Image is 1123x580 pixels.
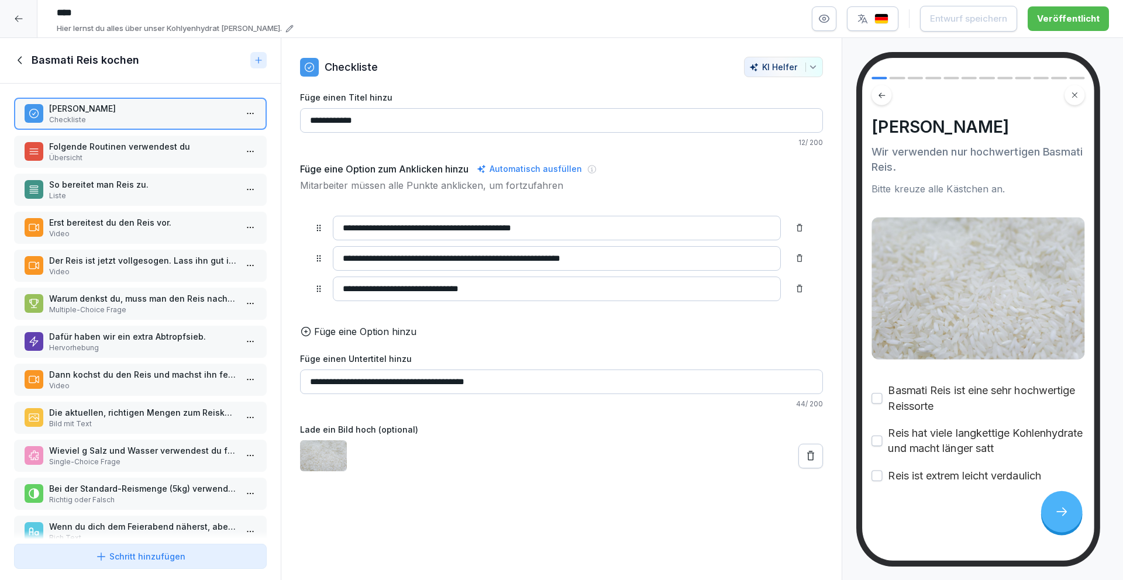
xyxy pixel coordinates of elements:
[49,305,236,315] p: Multiple-Choice Frage
[49,419,236,429] p: Bild mit Text
[871,217,1084,360] img: clujy2xm8007w2e6o4ymig1hy.jpg
[300,91,823,103] label: Füge einen Titel hinzu
[300,137,823,148] p: 12 / 200
[1028,6,1109,31] button: Veröffentlicht
[1037,12,1100,25] div: Veröffentlicht
[57,23,282,34] p: Hier lernst du alles über unser Kohlyenhydrat [PERSON_NAME].
[920,6,1017,32] button: Entwurf speichern
[49,140,236,153] p: Folgende Routinen verwendest du
[300,399,823,409] p: 44 / 200
[49,254,236,267] p: Der Reis ist jetzt vollgesogen. Lass ihn gut im Abtropfsieb abtropfen, sonst stimmen die Wasserme...
[14,250,267,282] div: Der Reis ist jetzt vollgesogen. Lass ihn gut im Abtropfsieb abtropfen, sonst stimmen die Wasserme...
[888,383,1084,413] p: Basmati Reis ist eine sehr hochwertige Reissorte
[749,62,818,72] div: KI Helfer
[95,550,185,562] div: Schritt hinzufügen
[300,423,823,436] label: Lade ein Bild hoch (optional)
[14,544,267,569] button: Schritt hinzufügen
[49,520,236,533] p: Wenn du dich dem Feierabend näherst, aber noch frischen Reis brauchst, koche eine kleinere Menge....
[14,174,267,206] div: So bereitet man Reis zu.Liste
[744,57,823,77] button: KI Helfer
[14,440,267,472] div: Wieviel g Salz und Wasser verwendest du für 7kg Reis kochen?Single-Choice Frage
[49,229,236,239] p: Video
[49,292,236,305] p: Warum denkst du, muss man den Reis nach dem Waschen ins Sieb leeren?
[49,216,236,229] p: Erst bereitest du den Reis vor.
[32,53,139,67] h1: Basmati Reis kochen
[49,267,236,277] p: Video
[49,343,236,353] p: Hervorhebung
[49,457,236,467] p: Single-Choice Frage
[14,288,267,320] div: Warum denkst du, muss man den Reis nach dem Waschen ins Sieb leeren?Multiple-Choice Frage
[49,495,236,505] p: Richtig oder Falsch
[14,136,267,168] div: Folgende Routinen verwendest duÜbersicht
[14,326,267,358] div: Dafür haben wir ein extra Abtropfsieb.Hervorhebung
[49,482,236,495] p: Bei der Standard-Reismenge (5kg) verwendet man laut Formel folgende Mengen: 100g Salz und 6,5 Lit...
[888,425,1084,455] p: Reis hat viele langkettige Kohlenhydrate und macht länger satt
[49,102,236,115] p: [PERSON_NAME]
[49,381,236,391] p: Video
[49,406,236,419] p: Die aktuellen, richtigen Mengen zum Reiskochen sind:
[49,444,236,457] p: Wieviel g Salz und Wasser verwendest du für 7kg Reis kochen?
[300,178,823,192] p: Mitarbeiter müssen alle Punkte anklicken, um fortzufahren
[300,353,823,365] label: Füge einen Untertitel hinzu
[14,212,267,244] div: Erst bereitest du den Reis vor.Video
[874,13,888,25] img: de.svg
[49,330,236,343] p: Dafür haben wir ein extra Abtropfsieb.
[888,468,1041,483] p: Reis ist extrem leicht verdaulich
[49,368,236,381] p: Dann kochst du den Reis und machst ihn fertig zur Nutzung.
[14,364,267,396] div: Dann kochst du den Reis und machst ihn fertig zur Nutzung.Video
[300,440,347,471] img: clujy2xm8007w2e6o4ymig1hy.jpg
[871,182,1084,196] div: Bitte kreuze alle Kästchen an.
[325,59,378,75] p: Checkliste
[474,162,584,176] div: Automatisch ausfüllen
[14,98,267,130] div: [PERSON_NAME]Checkliste
[930,12,1007,25] div: Entwurf speichern
[14,478,267,510] div: Bei der Standard-Reismenge (5kg) verwendet man laut Formel folgende Mengen: 100g Salz und 6,5 Lit...
[49,153,236,163] p: Übersicht
[14,516,267,548] div: Wenn du dich dem Feierabend näherst, aber noch frischen Reis brauchst, koche eine kleinere Menge....
[300,162,469,176] h5: Füge eine Option zum Anklicken hinzu
[49,115,236,125] p: Checkliste
[871,117,1084,137] h4: [PERSON_NAME]
[49,178,236,191] p: So bereitet man Reis zu.
[14,402,267,434] div: Die aktuellen, richtigen Mengen zum Reiskochen sind:Bild mit Text
[49,191,236,201] p: Liste
[871,144,1084,174] p: Wir verwenden nur hochwertigen Basmati Reis.
[314,324,416,339] p: Füge eine Option hinzu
